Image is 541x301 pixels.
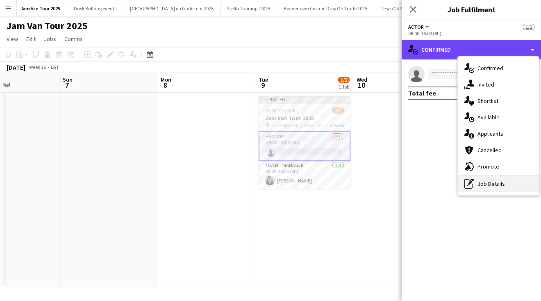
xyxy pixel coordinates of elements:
a: Comms [61,34,86,44]
div: BST [51,64,59,70]
span: 9 [257,80,268,90]
div: 1 Job [339,84,349,90]
span: Sun [63,76,73,83]
a: Edit [23,34,39,44]
div: Total fee [408,89,436,97]
span: 2 Roles [330,122,344,128]
button: Jam Van Tour 2025 [14,0,67,16]
span: Jobs [44,35,56,43]
div: [DATE] [7,63,25,71]
span: 1/2 [332,107,344,114]
button: [GEOGRAPHIC_DATA] on trade tour 2025 [123,0,220,16]
h1: Jam Van Tour 2025 [7,20,88,32]
span: Mon [161,76,171,83]
button: Actor [408,24,430,30]
div: Available [458,109,539,125]
h3: Jam Van Tour 2025 [259,114,350,122]
h3: Job Fulfilment [402,4,541,15]
span: 08:00-16:00 (8h) [265,107,298,114]
div: Job Details [458,176,539,192]
div: 08:00-16:00 (8h) [408,30,534,36]
app-card-role: Event Manager1/108:00-16:00 (8h)[PERSON_NAME] [259,161,350,189]
span: View [7,35,18,43]
div: Promote [458,158,539,175]
span: 7 [61,80,73,90]
div: Confirmed [458,60,539,76]
span: Comms [64,35,83,43]
div: Updated [259,96,350,103]
button: Tesco CS Photography [DATE] [374,0,448,16]
span: 8 [159,80,171,90]
span: 1/2 [523,24,534,30]
button: Stella Trainings 2025 [220,0,277,16]
span: 10 [355,80,367,90]
div: Cancelled [458,142,539,158]
span: Actor [408,24,424,30]
span: Tue [259,76,268,83]
a: View [3,34,21,44]
span: 1/2 [338,77,350,83]
div: Confirmed [402,40,541,59]
button: Dusk Bullring events [67,0,123,16]
div: Applicants [458,125,539,142]
span: Week 36 [27,64,48,70]
app-card-role: Actor0/108:00-16:00 (8h) [259,131,350,161]
app-job-card: Updated08:00-16:00 (8h)1/2Jam Van Tour 2025 [GEOGRAPHIC_DATA] Tesco HQ2 RolesActor0/108:00-16:00 ... [259,96,350,189]
div: Shortlist [458,93,539,109]
span: [GEOGRAPHIC_DATA] Tesco HQ [270,122,330,128]
a: Jobs [41,34,59,44]
button: Beavertown Cosmic Drop On Trade 2025 [277,0,374,16]
span: Wed [357,76,367,83]
span: Edit [26,35,36,43]
div: Invited [458,76,539,93]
